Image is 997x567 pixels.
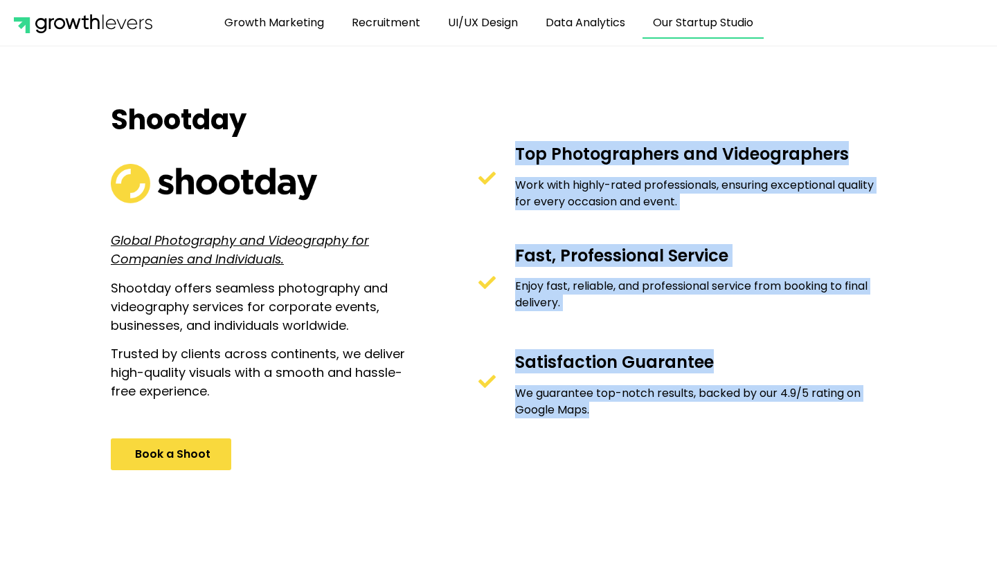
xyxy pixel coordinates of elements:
h2: Top Photographers and Videographers [515,141,879,163]
span: Enjoy fast, reliable, and professional service from booking to final delivery. [515,278,868,310]
a: Data Analytics [535,7,636,39]
a: UI/UX Design [438,7,528,39]
p: Trusted by clients across continents, we deliver high-quality visuals with a smooth and hassle-fr... [111,344,411,400]
nav: Menu [159,7,818,39]
span: Shootday offers seamless photography and videography services for corporate events, businesses, a... [111,279,388,334]
span: Work with highly-rated professionals, ensuring exceptional quality for every occasion and event. [515,177,874,210]
a: Our Startup Studio [643,7,764,39]
h2: Fast, Professional Service [515,248,879,264]
span: Book a Shoot [135,449,210,460]
a: Global Photography and Videography for Companies and Individuals. [111,232,369,268]
a: Growth Marketing [214,7,334,39]
a: Book a Shoot [111,438,231,470]
span: We guarantee top-notch results, backed by our 4.9/5 rating on Google Maps. [515,385,861,418]
h2: Shootday [111,103,411,136]
a: Recruitment [341,7,431,39]
h2: Satisfaction Guarantee [515,349,879,371]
